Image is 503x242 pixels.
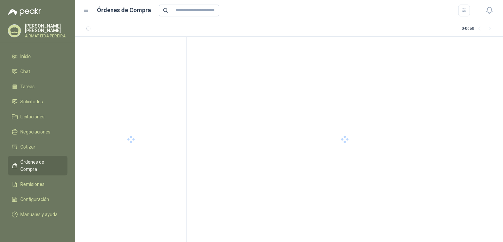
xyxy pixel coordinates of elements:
[8,193,67,206] a: Configuración
[8,156,67,175] a: Órdenes de Compra
[20,68,30,75] span: Chat
[8,141,67,153] a: Cotizar
[20,113,45,120] span: Licitaciones
[25,24,67,33] p: [PERSON_NAME] [PERSON_NAME]
[8,126,67,138] a: Negociaciones
[97,6,151,15] h1: Órdenes de Compra
[8,65,67,78] a: Chat
[8,178,67,191] a: Remisiones
[20,128,50,135] span: Negociaciones
[8,8,41,16] img: Logo peakr
[25,34,67,38] p: AIRMAT LTDA PEREIRA
[20,196,49,203] span: Configuración
[462,24,495,34] div: 0 - 0 de 0
[8,50,67,63] a: Inicio
[20,53,31,60] span: Inicio
[20,181,45,188] span: Remisiones
[8,80,67,93] a: Tareas
[20,83,35,90] span: Tareas
[8,208,67,221] a: Manuales y ayuda
[20,211,58,218] span: Manuales y ayuda
[20,158,61,173] span: Órdenes de Compra
[20,143,35,151] span: Cotizar
[8,95,67,108] a: Solicitudes
[8,111,67,123] a: Licitaciones
[20,98,43,105] span: Solicitudes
